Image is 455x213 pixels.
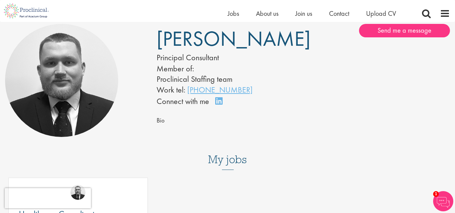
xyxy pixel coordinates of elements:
iframe: reCAPTCHA [5,188,91,208]
a: About us [256,9,279,18]
a: Upload CV [366,9,396,18]
span: [PERSON_NAME] [157,25,311,52]
img: Jakub Hanas [5,24,118,137]
label: Member of: [157,63,194,74]
img: Jakub Hanas [70,185,86,200]
a: Send me a message [359,24,450,37]
a: Join us [295,9,312,18]
a: Contact [329,9,349,18]
span: Bio [157,116,165,125]
li: Proclinical Staffing team [157,74,283,84]
div: Principal Consultant [157,52,283,63]
a: Jobs [228,9,239,18]
h3: My jobs [5,154,450,165]
span: Work tel: [157,84,185,95]
a: [PHONE_NUMBER] [187,84,253,95]
span: 1 [433,191,439,197]
img: Chatbot [433,191,453,211]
